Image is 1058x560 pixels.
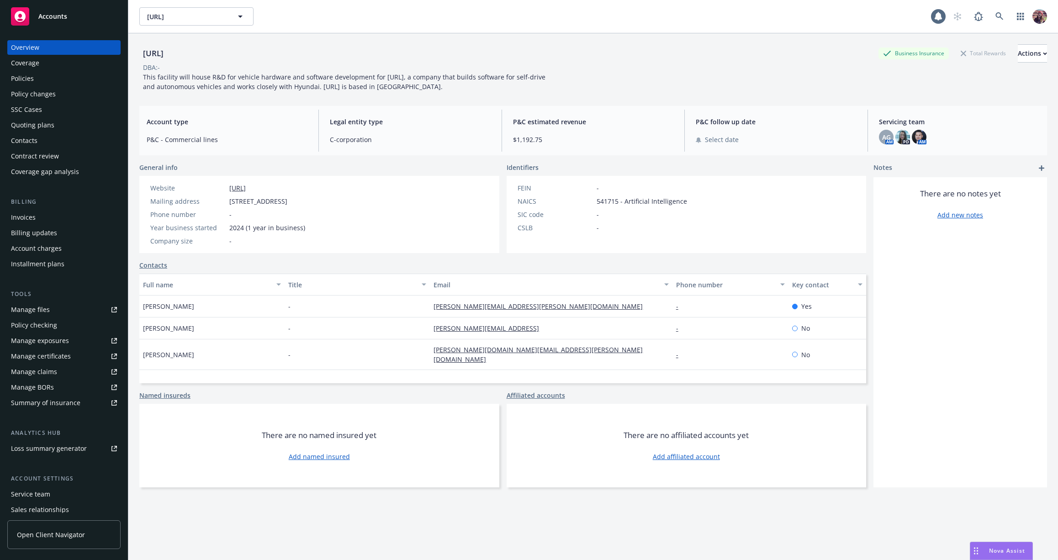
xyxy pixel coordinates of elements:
[150,223,226,232] div: Year business started
[7,318,121,333] a: Policy checking
[1018,45,1047,62] div: Actions
[948,7,967,26] a: Start snowing
[7,56,121,70] a: Coverage
[229,210,232,219] span: -
[895,130,910,144] img: photo
[7,164,121,179] a: Coverage gap analysis
[147,135,307,144] span: P&C - Commercial lines
[518,196,593,206] div: NAICS
[143,323,194,333] span: [PERSON_NAME]
[676,302,686,311] a: -
[11,241,62,256] div: Account charges
[147,117,307,127] span: Account type
[937,210,983,220] a: Add new notes
[597,183,599,193] span: -
[434,280,658,290] div: Email
[139,260,167,270] a: Contacts
[672,274,789,296] button: Phone number
[676,280,775,290] div: Phone number
[624,430,749,441] span: There are no affiliated accounts yet
[676,324,686,333] a: -
[11,226,57,240] div: Billing updates
[143,301,194,311] span: [PERSON_NAME]
[920,188,1001,199] span: There are no notes yet
[11,502,69,517] div: Sales relationships
[229,196,287,206] span: [STREET_ADDRESS]
[788,274,866,296] button: Key contact
[139,391,190,400] a: Named insureds
[873,163,892,174] span: Notes
[7,474,121,483] div: Account settings
[139,274,285,296] button: Full name
[143,73,547,91] span: This facility will house R&D for vehicle hardware and software development for [URL], a company t...
[7,210,121,225] a: Invoices
[7,87,121,101] a: Policy changes
[7,257,121,271] a: Installment plans
[139,48,167,59] div: [URL]
[143,63,160,72] div: DBA: -
[139,163,178,172] span: General info
[676,350,686,359] a: -
[653,452,720,461] a: Add affiliated account
[912,130,926,144] img: photo
[150,236,226,246] div: Company size
[7,428,121,438] div: Analytics hub
[7,333,121,348] a: Manage exposures
[7,4,121,29] a: Accounts
[878,48,949,59] div: Business Insurance
[513,135,674,144] span: $1,192.75
[11,71,34,86] div: Policies
[507,163,539,172] span: Identifiers
[970,542,982,560] div: Drag to move
[1036,163,1047,174] a: add
[7,302,121,317] a: Manage files
[262,430,376,441] span: There are no named insured yet
[11,87,56,101] div: Policy changes
[229,236,232,246] span: -
[518,183,593,193] div: FEIN
[7,149,121,164] a: Contract review
[696,117,857,127] span: P&C follow up date
[1018,44,1047,63] button: Actions
[11,396,80,410] div: Summary of insurance
[11,349,71,364] div: Manage certificates
[7,487,121,502] a: Service team
[11,380,54,395] div: Manage BORs
[229,184,246,192] a: [URL]
[7,241,121,256] a: Account charges
[288,301,291,311] span: -
[139,7,254,26] button: [URL]
[7,396,121,410] a: Summary of insurance
[990,7,1009,26] a: Search
[801,301,812,311] span: Yes
[11,210,36,225] div: Invoices
[434,345,643,364] a: [PERSON_NAME][DOMAIN_NAME][EMAIL_ADDRESS][PERSON_NAME][DOMAIN_NAME]
[229,223,305,232] span: 2024 (1 year in business)
[38,13,67,20] span: Accounts
[956,48,1010,59] div: Total Rewards
[11,257,64,271] div: Installment plans
[17,530,85,539] span: Open Client Navigator
[507,391,565,400] a: Affiliated accounts
[801,350,810,359] span: No
[11,302,50,317] div: Manage files
[288,350,291,359] span: -
[792,280,852,290] div: Key contact
[150,183,226,193] div: Website
[11,365,57,379] div: Manage claims
[330,117,491,127] span: Legal entity type
[11,441,87,456] div: Loss summary generator
[288,323,291,333] span: -
[11,164,79,179] div: Coverage gap analysis
[11,118,54,132] div: Quoting plans
[882,132,891,142] span: AG
[11,56,39,70] div: Coverage
[7,441,121,456] a: Loss summary generator
[430,274,672,296] button: Email
[7,197,121,206] div: Billing
[11,333,69,348] div: Manage exposures
[970,542,1033,560] button: Nova Assist
[7,226,121,240] a: Billing updates
[7,40,121,55] a: Overview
